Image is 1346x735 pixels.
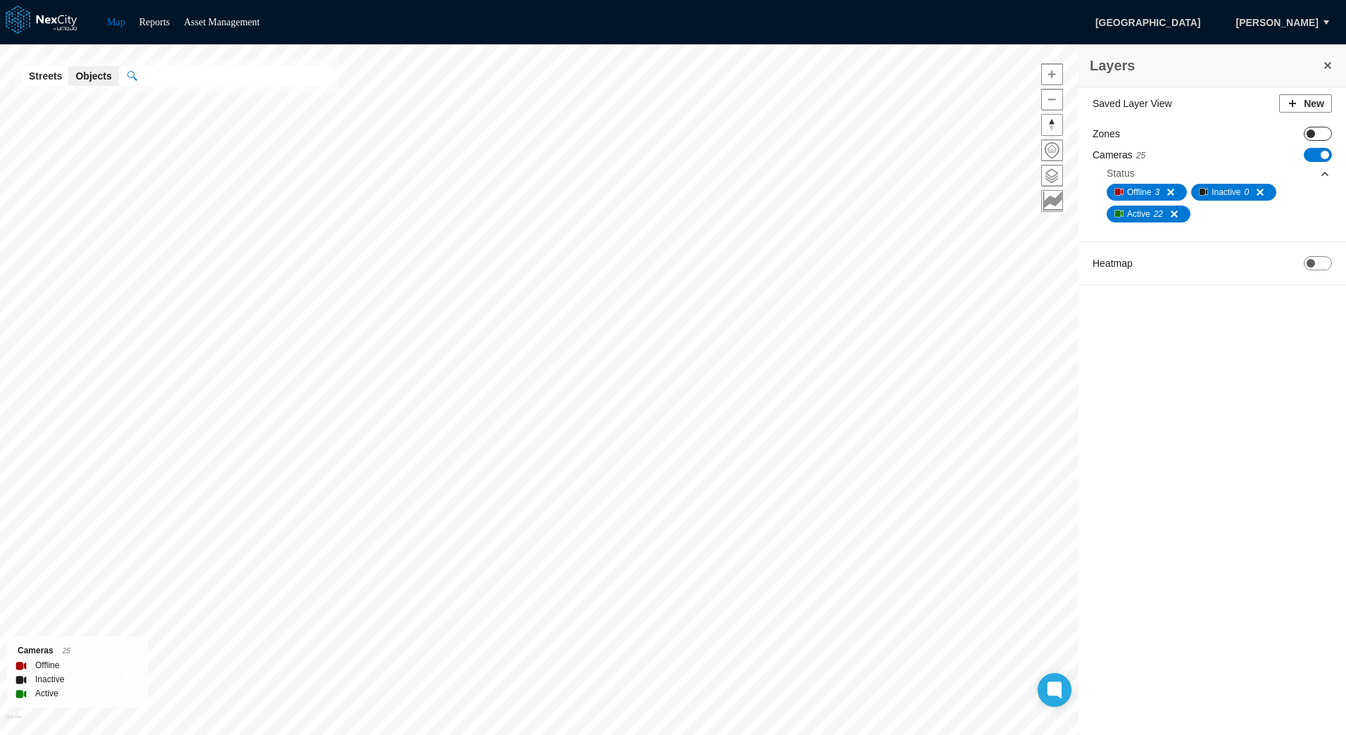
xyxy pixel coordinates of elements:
button: Zoom out [1041,89,1063,111]
label: Zones [1093,127,1120,141]
button: Active22 [1107,206,1190,222]
button: Offline3 [1107,184,1187,201]
button: Inactive0 [1191,184,1276,201]
span: 3 [1155,185,1159,199]
a: Asset Management [184,17,260,27]
span: Zoom out [1042,89,1062,110]
h3: Layers [1090,56,1321,75]
a: Map [107,17,125,27]
span: [PERSON_NAME] [1236,15,1319,30]
span: 25 [63,647,70,655]
button: Reset bearing to north [1041,114,1063,136]
button: Objects [68,66,118,86]
label: Offline [35,658,59,672]
span: Reset bearing to north [1042,115,1062,135]
span: Streets [29,69,62,83]
span: 22 [1154,207,1163,221]
span: 0 [1245,185,1250,199]
label: Heatmap [1093,256,1133,270]
div: Status [1107,166,1135,180]
label: Inactive [35,672,64,686]
label: Cameras [1093,148,1145,163]
span: Zoom in [1042,64,1062,84]
div: Cameras [18,643,138,658]
span: New [1304,96,1324,111]
span: Active [1127,207,1150,221]
button: Zoom in [1041,63,1063,85]
div: Status [1107,163,1331,184]
button: New [1279,94,1332,113]
span: Objects [75,69,111,83]
span: [GEOGRAPHIC_DATA] [1081,11,1216,34]
label: Active [35,686,58,701]
button: Streets [22,66,69,86]
a: Reports [139,17,170,27]
span: Inactive [1212,185,1240,199]
button: Home [1041,139,1063,161]
a: Mapbox homepage [6,715,23,731]
button: [PERSON_NAME] [1221,11,1333,34]
span: 25 [1136,151,1145,161]
button: Layers management [1041,165,1063,187]
label: Saved Layer View [1093,96,1172,111]
span: Offline [1127,185,1151,199]
button: Key metrics [1041,190,1063,212]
